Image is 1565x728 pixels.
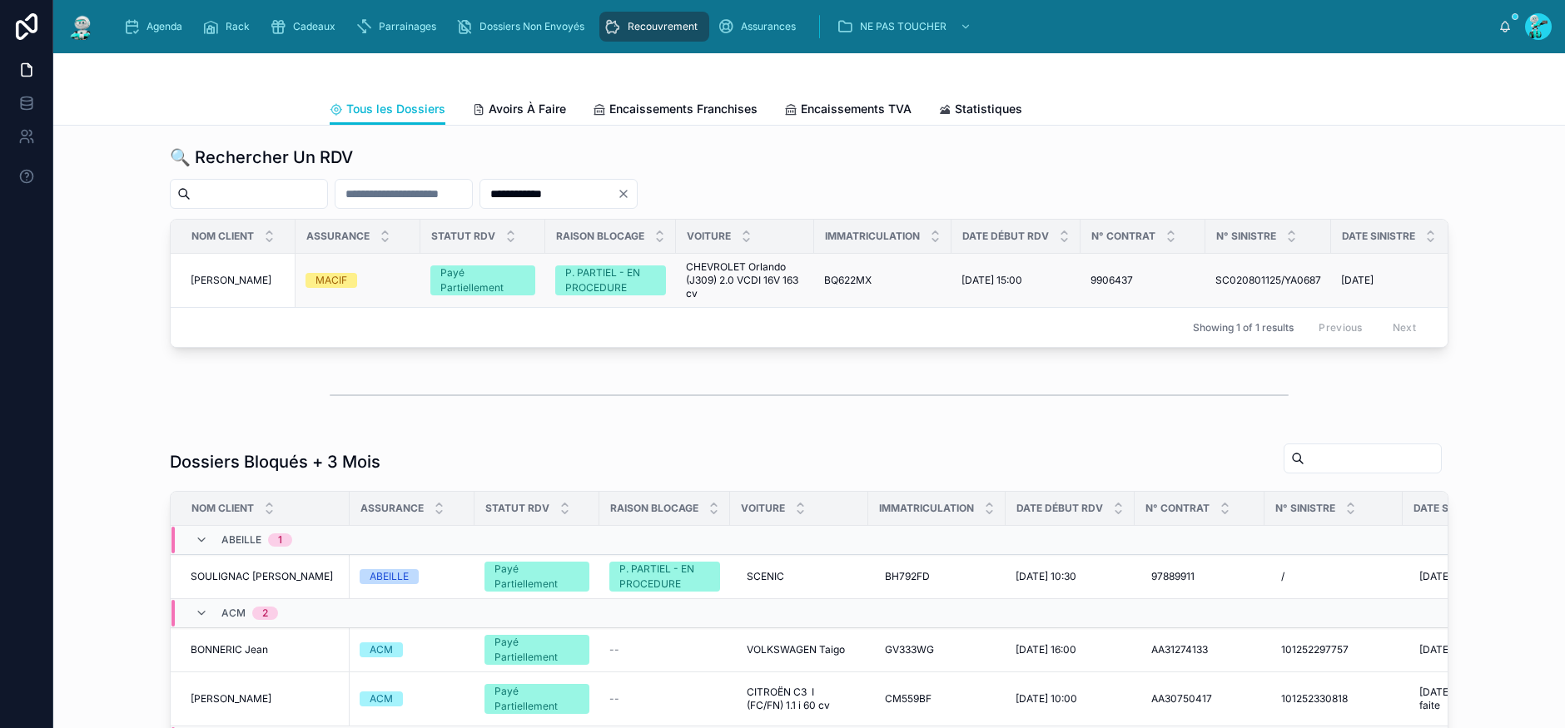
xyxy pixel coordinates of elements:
[1151,570,1195,583] span: 97889911
[1274,686,1393,712] a: 101252330818
[609,562,720,592] a: P. PARTIEL - EN PROCEDURE
[430,265,535,295] a: Payé Partiellement
[1016,643,1125,656] a: [DATE] 16:00
[330,94,445,126] a: Tous les Dossiers
[1091,230,1155,243] span: N° Contrat
[118,12,194,42] a: Agenda
[489,101,566,117] span: Avoirs À Faire
[306,230,370,243] span: Assurance
[713,12,807,42] a: Assurances
[1413,502,1487,515] span: Date Sinistre
[628,20,698,33] span: Recouvrement
[494,635,579,665] div: Payé Partiellement
[315,273,347,288] div: MACIF
[878,686,996,712] a: CM559BF
[565,265,656,295] div: P. PARTIEL - EN PROCEDURE
[617,187,637,201] button: Clear
[484,562,589,592] a: Payé Partiellement
[1341,274,1446,287] a: [DATE]
[1016,570,1076,583] span: [DATE] 10:30
[1281,692,1348,706] span: 101252330818
[1151,643,1208,656] span: AA31274133
[484,635,589,665] a: Payé Partiellement
[801,101,912,117] span: Encaissements TVA
[740,679,858,719] a: CITROËN C3 I (FC/FN) 1.1 i 60 cv
[1091,274,1195,287] a: 9906437
[1145,502,1210,515] span: N° Contrat
[226,20,250,33] span: Rack
[599,12,709,42] a: Recouvrement
[1016,643,1076,656] span: [DATE] 16:00
[191,570,340,583] a: SOULIGNAC [PERSON_NAME]
[741,20,796,33] span: Assurances
[824,274,872,287] span: BQ622MX
[1419,643,1452,656] span: [DATE]
[191,643,340,656] a: BONNERIC Jean
[1016,570,1125,583] a: [DATE] 10:30
[1193,321,1294,334] span: Showing 1 of 1 results
[360,502,424,515] span: Assurance
[379,20,436,33] span: Parrainages
[278,533,282,547] div: 1
[1215,274,1321,287] span: SC020801125/YA0687
[885,570,930,583] span: BH792FD
[191,570,333,583] span: SOULIGNAC [PERSON_NAME]
[1342,230,1415,243] span: Date Sinistre
[747,686,852,712] span: CITROËN C3 I (FC/FN) 1.1 i 60 cv
[885,643,934,656] span: GV333WG
[1281,643,1349,656] span: 101252297757
[747,570,784,583] span: SCENIC
[962,230,1049,243] span: Date Début RDV
[825,230,920,243] span: Immatriculation
[747,643,845,656] span: VOLKSWAGEN Taigo
[609,101,758,117] span: Encaissements Franchises
[479,20,584,33] span: Dossiers Non Envoyés
[878,636,996,663] a: GV333WG
[1419,570,1452,583] span: [DATE]
[885,692,932,706] span: CM559BF
[784,94,912,127] a: Encaissements TVA
[961,274,1071,287] a: [DATE] 15:00
[1413,679,1531,719] a: [DATE] décla déjà faite
[609,692,619,706] span: --
[350,12,448,42] a: Parrainages
[1413,563,1531,590] a: [DATE]
[110,8,1498,45] div: scrollable content
[1419,686,1524,712] span: [DATE] décla déjà faite
[440,265,525,295] div: Payé Partiellement
[191,274,271,287] span: [PERSON_NAME]
[1413,636,1531,663] a: [DATE]
[197,12,261,42] a: Rack
[262,607,268,620] div: 2
[221,533,261,547] span: ABEILLE
[494,684,579,714] div: Payé Partiellement
[191,274,286,287] a: [PERSON_NAME]
[191,502,254,515] span: Nom Client
[961,274,1022,287] span: [DATE] 15:00
[1216,230,1276,243] span: N° Sinistre
[938,94,1022,127] a: Statistiques
[740,636,858,663] a: VOLKSWAGEN Taigo
[360,569,465,584] a: ABEILLE
[593,94,758,127] a: Encaissements Franchises
[609,643,720,656] a: --
[360,691,465,706] a: ACM
[494,562,579,592] div: Payé Partiellement
[1145,636,1254,663] a: AA31274133
[346,101,445,117] span: Tous les Dossiers
[1016,692,1077,706] span: [DATE] 10:00
[832,12,980,42] a: NE PAS TOUCHER
[191,692,340,706] a: [PERSON_NAME]
[687,230,731,243] span: Voiture
[686,260,804,300] a: CHEVROLET Orlando (J309) 2.0 VCDI 16V 163 cv
[1151,692,1212,706] span: AA30750417
[191,643,268,656] span: BONNERIC Jean
[556,230,644,243] span: Raison Blocage
[1281,570,1284,583] span: /
[741,502,785,515] span: Voiture
[1341,274,1374,287] span: [DATE]
[824,274,941,287] a: BQ622MX
[1274,563,1393,590] a: /
[191,230,254,243] span: Nom Client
